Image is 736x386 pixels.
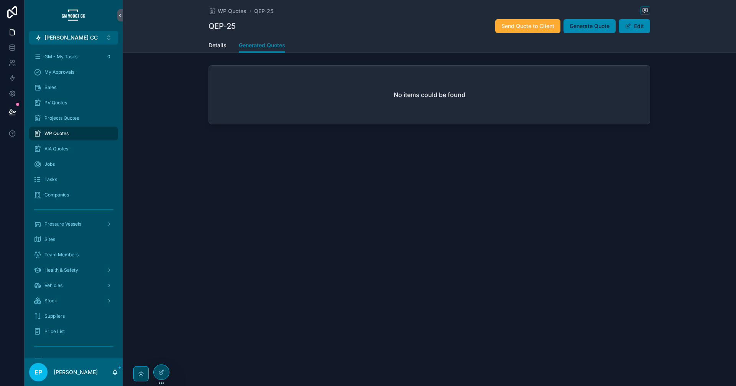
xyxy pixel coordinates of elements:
[44,69,74,75] span: My Approvals
[44,115,79,121] span: Projects Quotes
[29,65,118,79] a: My Approvals
[29,248,118,262] a: Team Members
[29,142,118,156] a: AIA Quotes
[254,7,273,15] a: QEP-25
[209,21,236,31] h1: QEP-25
[29,96,118,110] a: PV Quotes
[29,294,118,308] a: Stock
[25,45,123,358] div: scrollable content
[34,368,42,377] span: EP
[209,7,246,15] a: WP Quotes
[29,188,118,202] a: Companies
[29,233,118,246] a: Sites
[29,111,118,125] a: Projects Quotes
[44,282,62,289] span: Vehicles
[44,130,69,137] span: WP Quotes
[44,34,98,41] span: [PERSON_NAME] CC
[44,358,64,364] span: Tracking
[501,22,554,30] span: Send Quote to Client
[29,50,118,64] a: GM - My Tasks0
[44,236,55,242] span: Sites
[61,9,86,21] img: App logo
[29,217,118,231] a: Pressure Vessels
[44,252,79,258] span: Team Members
[44,221,81,227] span: Pressure Vessels
[29,309,118,323] a: Suppliers
[495,19,560,33] button: Send Quote to Client
[209,38,227,54] a: Details
[29,31,118,45] button: Select Button
[218,7,246,15] span: WP Quotes
[29,279,118,292] a: Vehicles
[104,52,113,61] div: 0
[29,81,118,94] a: Sales
[44,54,77,60] span: GM - My Tasks
[239,41,285,49] span: Generated Quotes
[44,146,68,152] span: AIA Quotes
[44,84,56,91] span: Sales
[29,354,118,368] a: Tracking
[570,22,609,30] span: Generate Quote
[44,267,78,273] span: Health & Safety
[29,173,118,186] a: Tasks
[44,298,57,304] span: Stock
[394,90,465,99] h2: No items could be found
[44,192,69,198] span: Companies
[44,161,55,167] span: Jobs
[44,313,65,319] span: Suppliers
[29,127,118,140] a: WP Quotes
[54,368,98,376] p: [PERSON_NAME]
[29,157,118,171] a: Jobs
[44,328,65,335] span: Price List
[29,325,118,338] a: Price List
[209,41,227,49] span: Details
[563,19,616,33] button: Generate Quote
[239,38,285,53] a: Generated Quotes
[44,177,57,183] span: Tasks
[29,263,118,277] a: Health & Safety
[619,19,650,33] button: Edit
[44,100,67,106] span: PV Quotes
